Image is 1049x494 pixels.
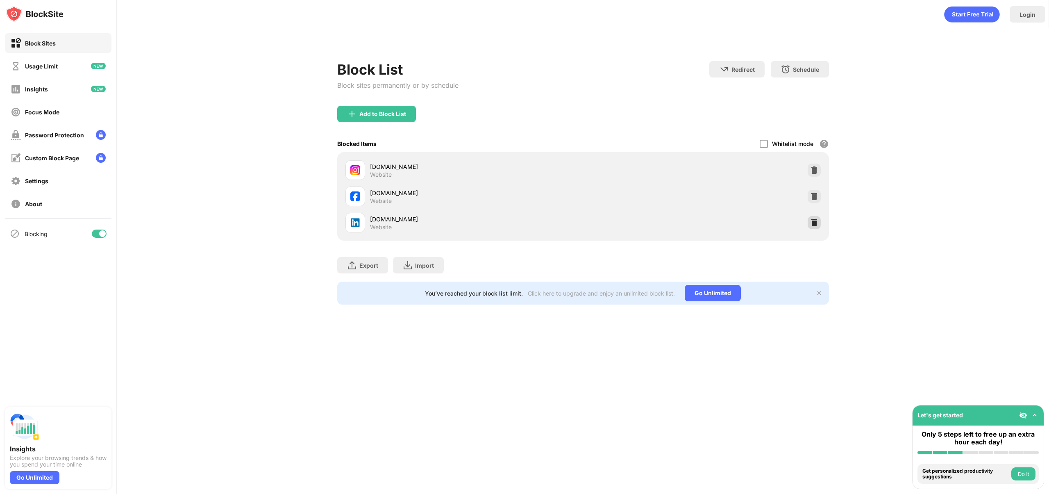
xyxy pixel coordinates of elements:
div: Focus Mode [25,109,59,116]
img: new-icon.svg [91,86,106,92]
div: Let's get started [917,412,963,419]
img: block-on.svg [11,38,21,48]
div: Block sites permanently or by schedule [337,81,459,89]
img: omni-setup-toggle.svg [1031,411,1039,419]
div: Explore your browsing trends & how you spend your time online [10,455,107,468]
img: favicons [350,218,360,228]
div: [DOMAIN_NAME] [370,215,583,223]
img: logo-blocksite.svg [6,6,64,22]
img: favicons [350,191,360,201]
div: Redirect [731,66,755,73]
img: lock-menu.svg [96,153,106,163]
img: eye-not-visible.svg [1019,411,1027,419]
img: focus-off.svg [11,107,21,117]
div: Block Sites [25,40,56,47]
div: You’ve reached your block list limit. [425,290,523,297]
div: Website [370,223,392,231]
div: Click here to upgrade and enjoy an unlimited block list. [528,290,675,297]
div: Go Unlimited [685,285,741,301]
div: Custom Block Page [25,155,79,162]
img: lock-menu.svg [96,130,106,140]
div: Go Unlimited [10,471,59,484]
div: Blocked Items [337,140,377,147]
img: insights-off.svg [11,84,21,94]
div: [DOMAIN_NAME] [370,162,583,171]
img: time-usage-off.svg [11,61,21,71]
div: Insights [10,445,107,453]
img: x-button.svg [816,290,822,296]
div: Add to Block List [359,111,406,117]
img: password-protection-off.svg [11,130,21,140]
img: blocking-icon.svg [10,229,20,239]
button: Do it [1011,467,1035,480]
img: favicons [350,165,360,175]
div: Website [370,197,392,205]
img: customize-block-page-off.svg [11,153,21,163]
div: About [25,200,42,207]
img: about-off.svg [11,199,21,209]
img: new-icon.svg [91,63,106,69]
div: Login [1019,11,1035,18]
div: Settings [25,178,48,184]
div: Schedule [793,66,819,73]
div: Insights [25,86,48,93]
div: Blocking [25,230,48,237]
div: Whitelist mode [772,140,813,147]
div: animation [944,6,1000,23]
div: [DOMAIN_NAME] [370,189,583,197]
div: Block List [337,61,459,78]
div: Get personalized productivity suggestions [922,468,1009,480]
div: Website [370,171,392,178]
img: push-insights.svg [10,412,39,442]
div: Only 5 steps left to free up an extra hour each day! [917,430,1039,446]
div: Import [415,262,434,269]
div: Export [359,262,378,269]
div: Usage Limit [25,63,58,70]
img: settings-off.svg [11,176,21,186]
div: Password Protection [25,132,84,139]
